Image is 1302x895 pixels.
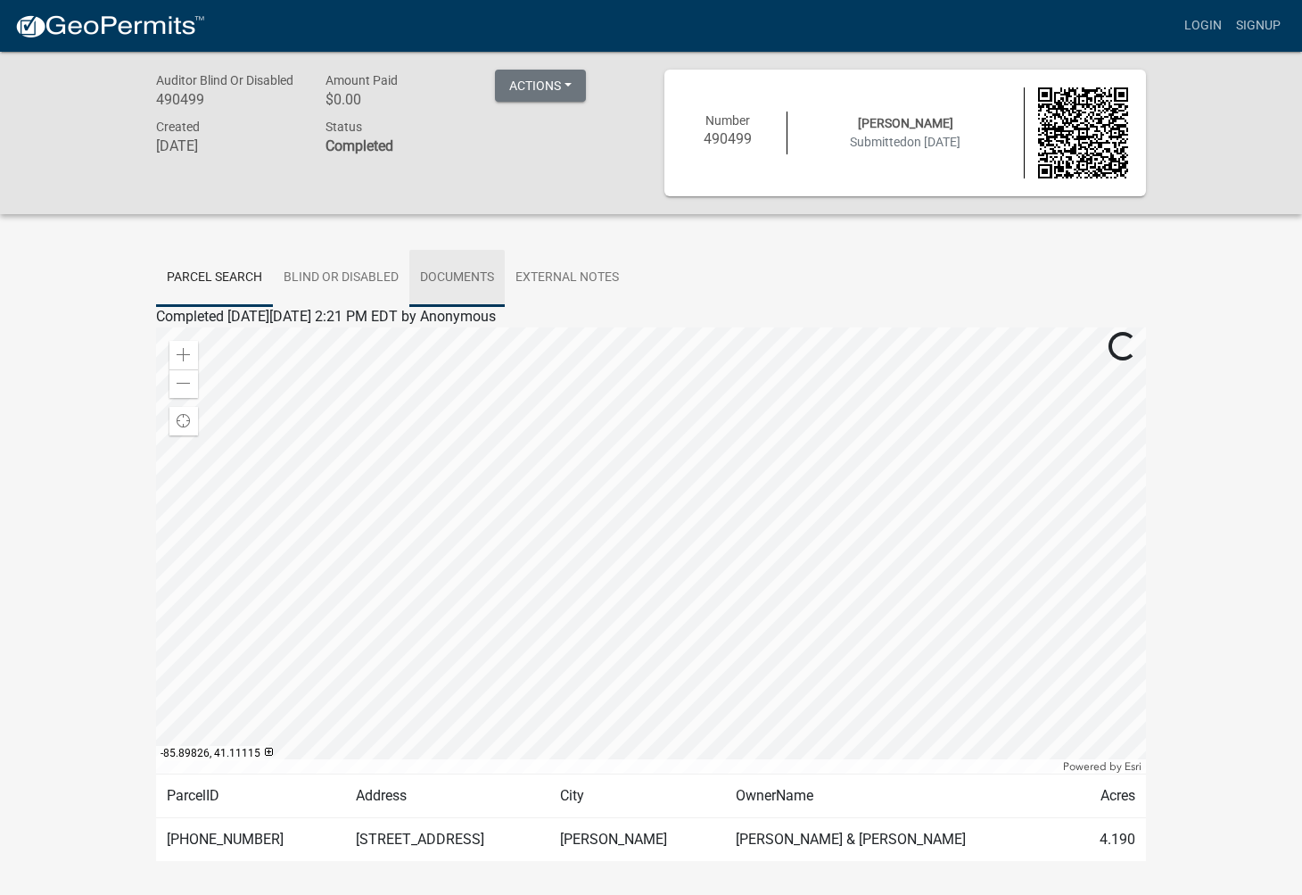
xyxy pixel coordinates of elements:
[682,130,773,147] h6: 490499
[1229,9,1288,43] a: Signup
[156,308,496,325] span: Completed [DATE][DATE] 2:21 PM EDT by Anonymous
[1059,759,1146,774] div: Powered by
[273,250,409,307] a: Blind or Disabled
[505,250,630,307] a: External Notes
[156,817,345,861] td: [PHONE_NUMBER]
[325,73,398,87] span: Amount Paid
[549,774,725,817] td: City
[325,120,362,134] span: Status
[156,73,293,87] span: Auditor Blind Or Disabled
[156,91,299,108] h6: 490499
[1125,760,1141,773] a: Esri
[409,250,505,307] a: Documents
[169,407,198,435] div: Find my location
[169,369,198,398] div: Zoom out
[495,70,586,102] button: Actions
[1038,87,1129,178] img: QR code
[156,774,345,817] td: ParcelID
[325,91,468,108] h6: $0.00
[705,113,750,128] span: Number
[1068,774,1146,817] td: Acres
[345,774,549,817] td: Address
[156,250,273,307] a: Parcel Search
[325,137,393,154] strong: Completed
[1177,9,1229,43] a: Login
[156,137,299,154] h6: [DATE]
[725,774,1068,817] td: OwnerName
[549,817,725,861] td: [PERSON_NAME]
[169,341,198,369] div: Zoom in
[858,116,953,130] span: [PERSON_NAME]
[1068,817,1146,861] td: 4.190
[156,120,200,134] span: Created
[345,817,549,861] td: [STREET_ADDRESS]
[725,817,1068,861] td: [PERSON_NAME] & [PERSON_NAME]
[850,135,960,149] span: Submitted on [DATE]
